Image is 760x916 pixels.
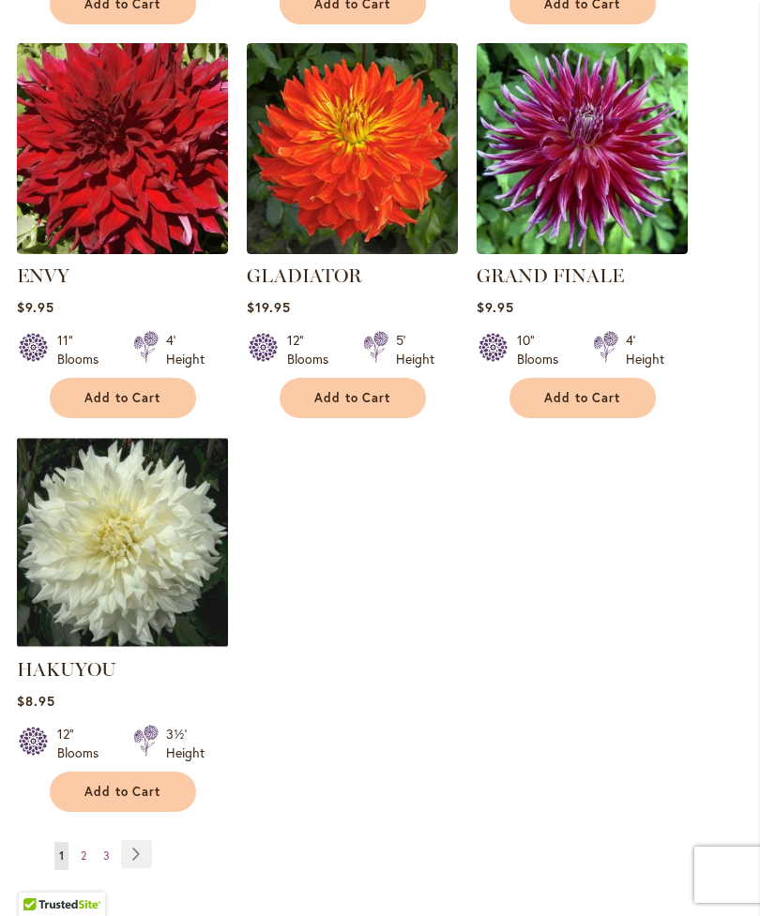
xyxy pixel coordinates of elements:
[314,390,391,406] span: Add to Cart
[247,43,458,254] img: Gladiator
[14,849,67,902] iframe: Launch Accessibility Center
[17,692,55,710] span: $8.95
[17,658,116,681] a: HAKUYOU
[517,331,570,368] div: 10" Blooms
[76,842,91,870] a: 2
[84,784,161,800] span: Add to Cart
[509,378,656,418] button: Add to Cart
[81,848,86,863] span: 2
[50,772,196,812] button: Add to Cart
[247,240,458,258] a: Gladiator
[17,634,228,652] a: Hakuyou
[477,240,688,258] a: Grand Finale
[247,264,362,287] a: GLADIATOR
[477,43,688,254] img: Grand Finale
[280,378,426,418] button: Add to Cart
[57,331,111,368] div: 11" Blooms
[544,390,621,406] span: Add to Cart
[103,848,110,863] span: 3
[17,240,228,258] a: Envy
[17,264,69,287] a: ENVY
[17,437,228,648] img: Hakuyou
[166,725,205,762] div: 3½' Height
[17,43,228,254] img: Envy
[17,298,54,316] span: $9.95
[99,842,114,870] a: 3
[166,331,205,368] div: 4' Height
[396,331,434,368] div: 5' Height
[626,331,664,368] div: 4' Height
[50,378,196,418] button: Add to Cart
[287,331,341,368] div: 12" Blooms
[84,390,161,406] span: Add to Cart
[57,725,111,762] div: 12" Blooms
[477,298,514,316] span: $9.95
[59,848,64,863] span: 1
[247,298,291,316] span: $19.95
[477,264,624,287] a: GRAND FINALE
